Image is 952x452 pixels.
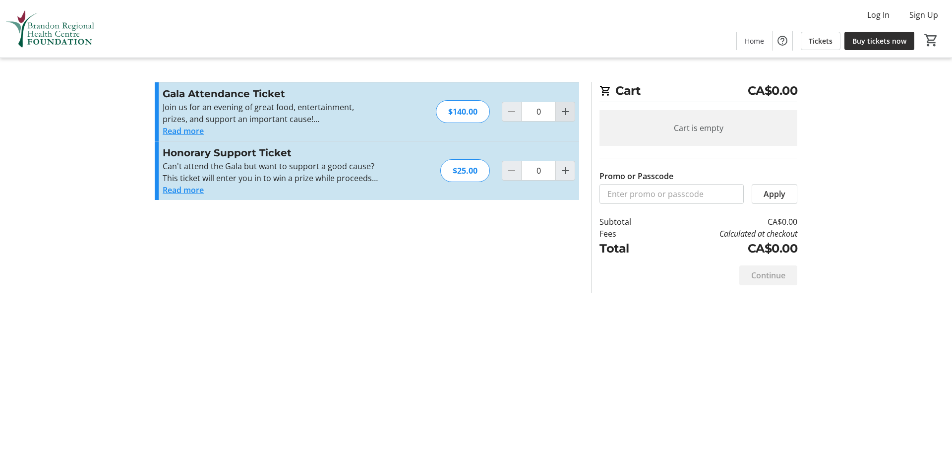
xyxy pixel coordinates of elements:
button: Sign Up [901,7,946,23]
h3: Honorary Support Ticket [163,145,379,160]
span: Tickets [809,36,833,46]
button: Increment by one [556,161,575,180]
span: CA$0.00 [748,82,798,100]
button: Increment by one [556,102,575,121]
h2: Cart [599,82,797,102]
span: Buy tickets now [852,36,906,46]
td: CA$0.00 [657,216,797,228]
div: $25.00 [440,159,490,182]
td: Calculated at checkout [657,228,797,240]
span: Apply [764,188,785,200]
p: Join us for an evening of great food, entertainment, prizes, and support an important cause! [163,101,379,125]
a: Home [737,32,772,50]
span: Sign Up [909,9,938,21]
span: Home [745,36,764,46]
td: Subtotal [599,216,657,228]
div: $140.00 [436,100,490,123]
p: Can't attend the Gala but want to support a good cause? This ticket will enter you in to win a pr... [163,160,379,184]
td: CA$0.00 [657,240,797,258]
div: Cart is empty [599,110,797,146]
button: Log In [859,7,897,23]
input: Honorary Support Ticket Quantity [521,161,556,181]
input: Gala Attendance Ticket Quantity [521,102,556,122]
button: Help [773,31,792,51]
td: Total [599,240,657,258]
a: Tickets [801,32,840,50]
a: Buy tickets now [844,32,914,50]
button: Apply [752,184,797,204]
button: Cart [922,31,940,49]
td: Fees [599,228,657,240]
h3: Gala Attendance Ticket [163,86,379,101]
label: Promo or Passcode [599,170,673,182]
img: Brandon Regional Health Centre Foundation's Logo [6,4,94,54]
input: Enter promo or passcode [599,184,744,204]
button: Read more [163,184,204,196]
span: Log In [867,9,890,21]
button: Read more [163,125,204,137]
